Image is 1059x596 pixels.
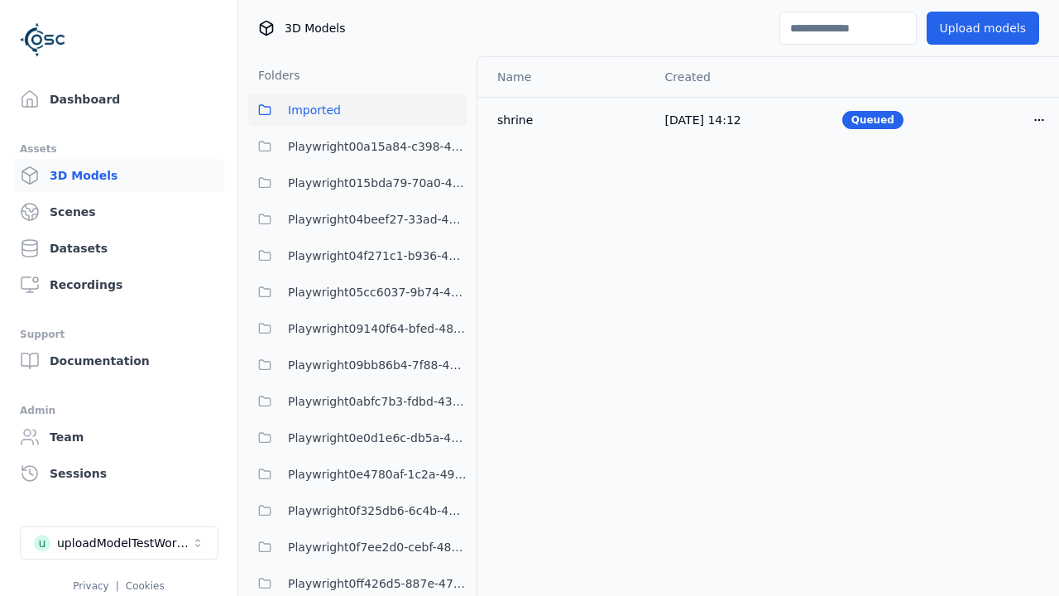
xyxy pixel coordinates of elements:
button: Playwright0e0d1e6c-db5a-4244-b424-632341d2c1b4 [248,421,467,454]
a: Sessions [13,457,224,490]
a: Recordings [13,268,224,301]
button: Select a workspace [20,526,218,560]
div: Assets [20,139,218,159]
a: Scenes [13,195,224,228]
a: Dashboard [13,83,224,116]
span: Playwright04f271c1-b936-458c-b5f6-36ca6337f11a [288,246,467,266]
button: Playwright0abfc7b3-fdbd-438a-9097-bdc709c88d01 [248,385,467,418]
a: Team [13,421,224,454]
span: [DATE] 14:12 [665,113,741,127]
button: Imported [248,94,467,127]
span: Playwright09140f64-bfed-4894-9ae1-f5b1e6c36039 [288,319,467,339]
button: Playwright05cc6037-9b74-4704-86c6-3ffabbdece83 [248,276,467,309]
div: shrine [497,112,639,128]
span: 3D Models [285,20,345,36]
th: Created [652,57,829,97]
button: Upload models [927,12,1039,45]
a: Cookies [126,580,165,592]
button: Playwright0f7ee2d0-cebf-4840-a756-5a7a26222786 [248,531,467,564]
span: Playwright0ff426d5-887e-47ce-9e83-c6f549f6a63f [288,574,467,594]
a: Privacy [73,580,108,592]
a: Documentation [13,344,224,377]
span: Playwright0e0d1e6c-db5a-4244-b424-632341d2c1b4 [288,428,467,448]
button: Playwright04f271c1-b936-458c-b5f6-36ca6337f11a [248,239,467,272]
div: Admin [20,401,218,421]
span: | [116,580,119,592]
div: Support [20,324,218,344]
span: Playwright0f325db6-6c4b-4947-9a8f-f4487adedf2c [288,501,467,521]
span: Playwright00a15a84-c398-4ef4-9da8-38c036397b1e [288,137,467,156]
div: u [34,535,50,551]
th: Name [477,57,652,97]
button: Playwright015bda79-70a0-409c-99cb-1511bab16c94 [248,166,467,199]
button: Playwright04beef27-33ad-4b39-a7ba-e3ff045e7193 [248,203,467,236]
button: Playwright0f325db6-6c4b-4947-9a8f-f4487adedf2c [248,494,467,527]
button: Playwright0e4780af-1c2a-492e-901c-6880da17528a [248,458,467,491]
button: Playwright09bb86b4-7f88-4a8f-8ea8-a4c9412c995e [248,348,467,382]
button: Playwright09140f64-bfed-4894-9ae1-f5b1e6c36039 [248,312,467,345]
div: Queued [842,111,903,129]
img: Logo [20,17,66,63]
span: Playwright0f7ee2d0-cebf-4840-a756-5a7a26222786 [288,537,467,557]
span: Playwright0e4780af-1c2a-492e-901c-6880da17528a [288,464,467,484]
span: Playwright04beef27-33ad-4b39-a7ba-e3ff045e7193 [288,209,467,229]
div: uploadModelTestWorkspace [57,535,191,551]
span: Playwright09bb86b4-7f88-4a8f-8ea8-a4c9412c995e [288,355,467,375]
h3: Folders [248,67,300,84]
button: Playwright00a15a84-c398-4ef4-9da8-38c036397b1e [248,130,467,163]
a: 3D Models [13,159,224,192]
span: Playwright015bda79-70a0-409c-99cb-1511bab16c94 [288,173,467,193]
span: Playwright05cc6037-9b74-4704-86c6-3ffabbdece83 [288,282,467,302]
a: Datasets [13,232,224,265]
span: Playwright0abfc7b3-fdbd-438a-9097-bdc709c88d01 [288,392,467,411]
span: Imported [288,100,341,120]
